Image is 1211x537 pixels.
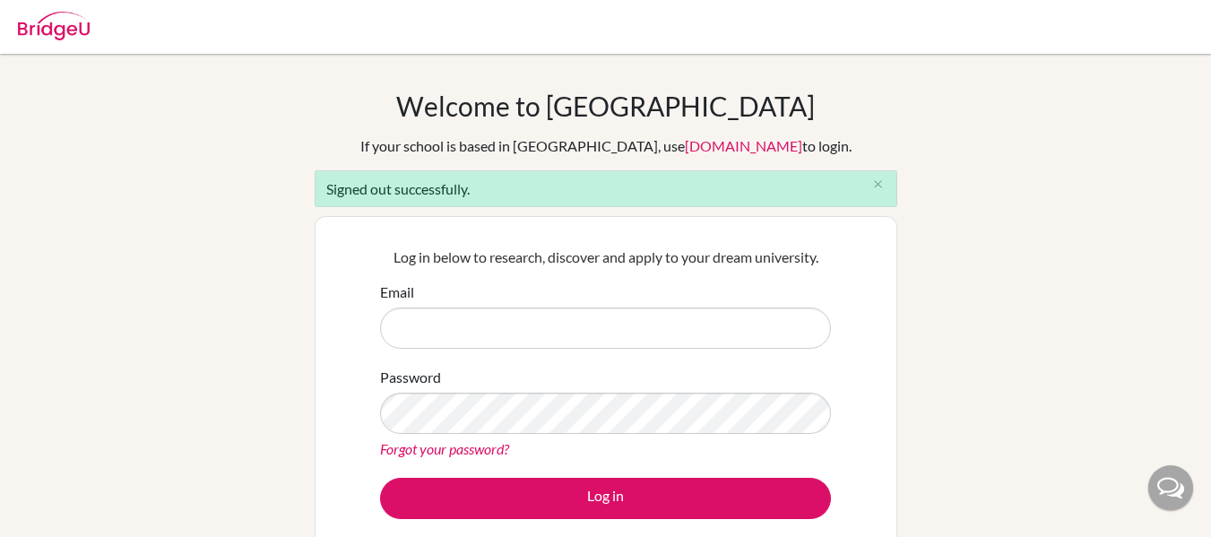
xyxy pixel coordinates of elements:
h1: Welcome to [GEOGRAPHIC_DATA] [396,90,815,122]
button: Close [861,171,896,198]
button: Log in [380,478,831,519]
label: Email [380,281,414,303]
i: close [871,178,885,191]
p: Log in below to research, discover and apply to your dream university. [380,247,831,268]
div: Signed out successfully. [315,170,897,207]
label: Password [380,367,441,388]
a: Forgot your password? [380,440,509,457]
a: [DOMAIN_NAME] [685,137,802,154]
img: Bridge-U [18,12,90,40]
div: If your school is based in [GEOGRAPHIC_DATA], use to login. [360,135,852,157]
